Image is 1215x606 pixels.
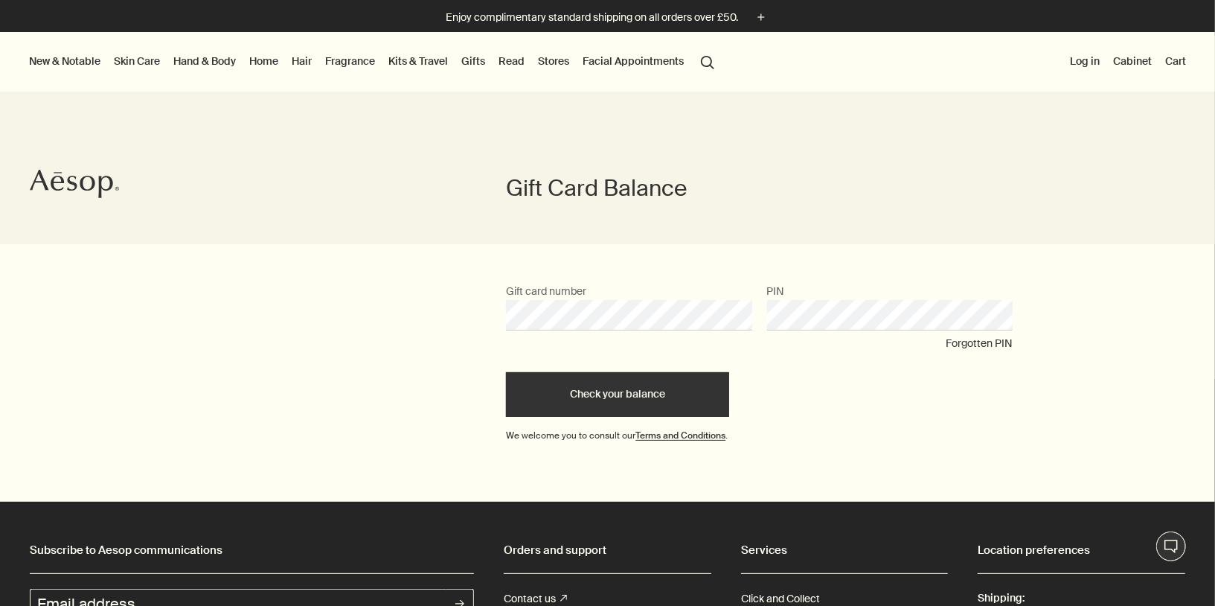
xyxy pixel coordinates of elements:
[635,430,725,441] a: Terms and Conditions
[694,47,721,75] button: Open search
[446,9,769,26] button: Enjoy complimentary standard shipping on all orders over £50.
[458,51,488,71] a: Gifts
[978,539,1185,561] h2: Location preferences
[1156,532,1186,561] button: Live Assistance
[496,51,528,71] a: Read
[946,331,1013,357] button: Forgotten PIN
[506,173,687,203] h1: Gift Card Balance
[322,51,378,71] a: Fragrance
[535,51,572,71] button: Stores
[170,51,239,71] a: Hand & Body
[741,539,949,561] h2: Services
[26,32,721,92] nav: primary
[1067,51,1103,71] button: Log in
[446,10,738,25] p: Enjoy complimentary standard shipping on all orders over £50.
[580,51,687,71] a: Facial Appointments
[1067,32,1189,92] nav: supplementary
[506,372,729,417] button: Check your balance
[385,51,451,71] a: Kits & Travel
[506,429,1012,442] p: We welcome you to consult our .
[289,51,315,71] a: Hair
[504,539,711,561] h2: Orders and support
[246,51,281,71] a: Home
[111,51,163,71] a: Skin Care
[1110,51,1155,71] a: Cabinet
[30,169,119,199] svg: Aesop
[30,539,474,561] h2: Subscribe to Aesop communications
[26,165,123,206] a: Aesop
[26,51,103,71] button: New & Notable
[1162,51,1189,71] button: Cart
